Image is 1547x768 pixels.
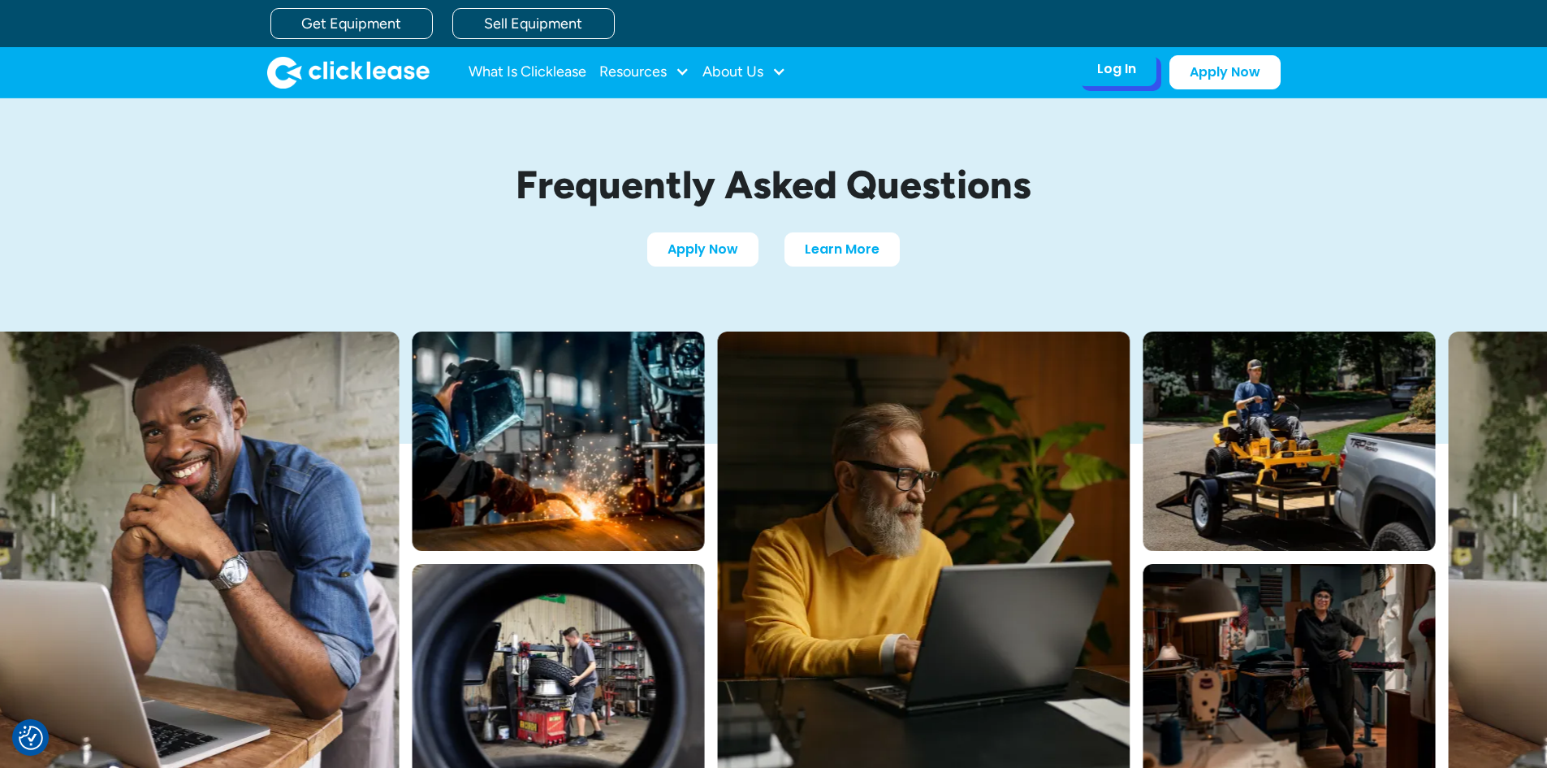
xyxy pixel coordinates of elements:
[413,332,705,551] img: A welder in a large mask working on a large pipe
[1097,61,1136,77] div: Log In
[452,8,615,39] a: Sell Equipment
[392,163,1156,206] h1: Frequently Asked Questions
[1143,332,1436,551] img: Man with hat and blue shirt driving a yellow lawn mower onto a trailer
[647,232,758,267] a: Apply Now
[784,232,900,267] a: Learn More
[599,56,689,89] div: Resources
[270,8,433,39] a: Get Equipment
[267,56,430,89] a: home
[19,726,43,750] img: Revisit consent button
[1169,55,1281,89] a: Apply Now
[702,56,786,89] div: About Us
[19,726,43,750] button: Consent Preferences
[267,56,430,89] img: Clicklease logo
[469,56,586,89] a: What Is Clicklease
